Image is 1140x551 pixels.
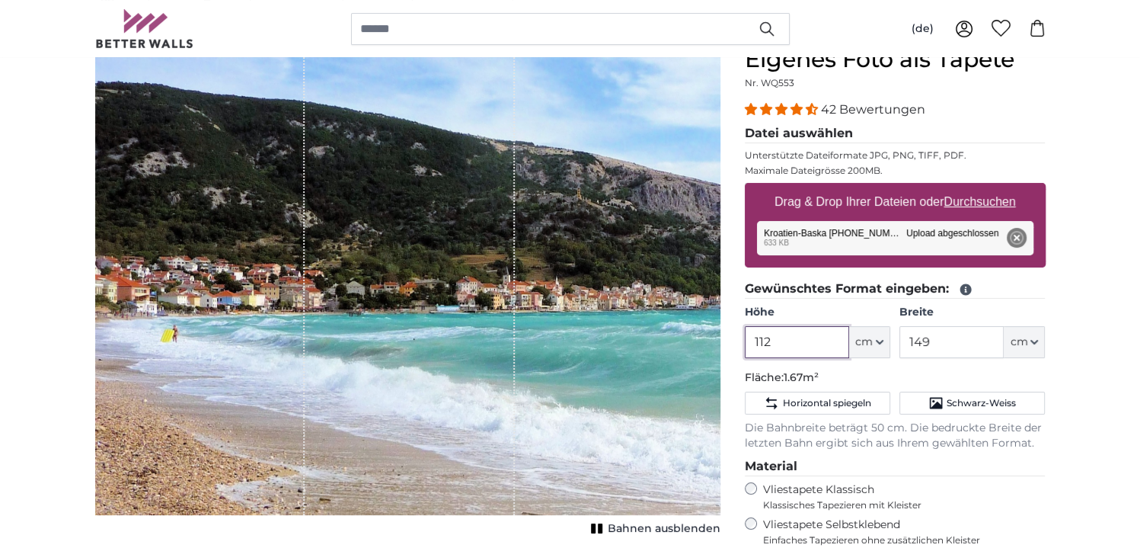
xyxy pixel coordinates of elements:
[768,187,1022,217] label: Drag & Drop Ihrer Dateien oder
[745,149,1046,162] p: Unterstützte Dateiformate JPG, PNG, TIFF, PDF.
[899,305,1045,320] label: Breite
[745,392,890,415] button: Horizontal spiegeln
[745,77,794,88] span: Nr. WQ553
[944,195,1015,208] u: Durchsuchen
[763,499,1033,511] span: Klassisches Tapezieren mit Kleister
[821,102,925,117] span: 42 Bewertungen
[745,102,821,117] span: 4.38 stars
[1010,335,1027,350] span: cm
[745,370,1046,386] p: Fläche:
[1004,326,1045,358] button: cm
[745,305,890,320] label: Höhe
[899,392,1045,415] button: Schwarz-Weiss
[95,46,720,540] div: 1 of 1
[947,397,1016,409] span: Schwarz-Weiss
[763,534,1046,546] span: Einfaches Tapezieren ohne zusätzlichen Kleister
[855,335,873,350] span: cm
[849,326,890,358] button: cm
[763,482,1033,511] label: Vliestapete Klassisch
[586,518,720,540] button: Bahnen ausblenden
[745,457,1046,476] legend: Material
[899,15,946,43] button: (de)
[95,9,194,48] img: Betterwalls
[745,421,1046,451] p: Die Bahnbreite beträgt 50 cm. Die bedruckte Breite der letzten Bahn ergibt sich aus Ihrem gewählt...
[745,280,1046,299] legend: Gewünschtes Format eingeben:
[763,517,1046,546] label: Vliestapete Selbstklebend
[745,124,1046,143] legend: Datei auswählen
[608,521,720,537] span: Bahnen ausblenden
[782,397,870,409] span: Horizontal spiegeln
[745,46,1046,73] h1: Eigenes Foto als Tapete
[784,370,819,384] span: 1.67m²
[745,165,1046,177] p: Maximale Dateigrösse 200MB.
